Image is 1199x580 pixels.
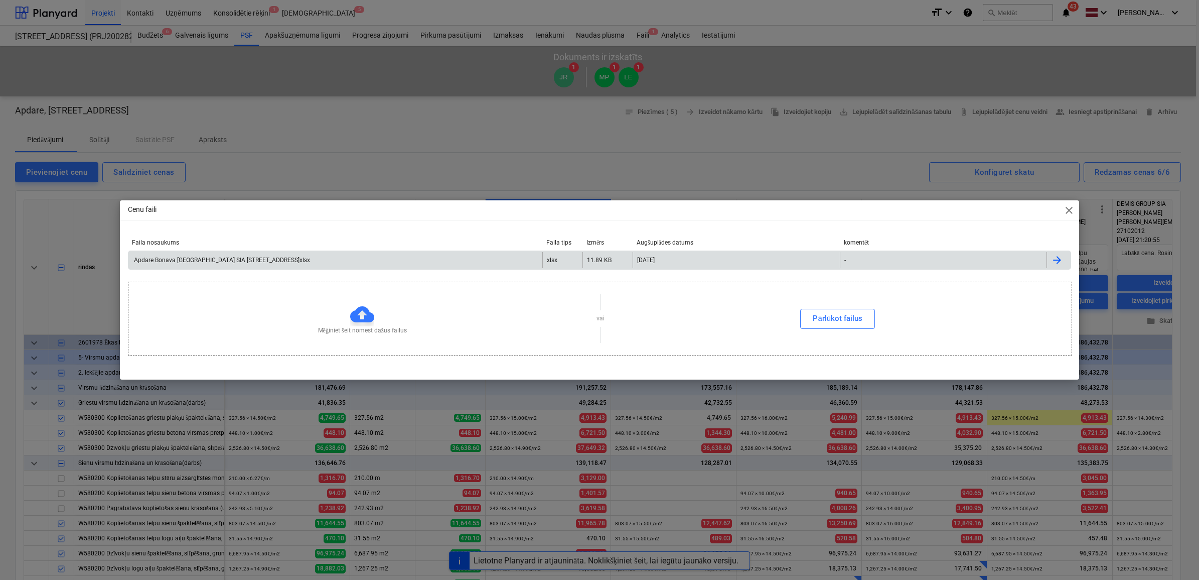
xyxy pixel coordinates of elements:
[586,239,629,247] div: Izmērs
[318,326,407,335] p: Mēģiniet šeit nomest dažus failus
[128,282,1072,356] div: Mēģiniet šeit nomest dažus failusvaiPārlūkot failus
[132,239,538,246] div: Faila nosaukums
[128,204,157,215] p: Cenu faili
[587,257,612,264] div: 11.89 KB
[132,257,310,264] div: Apdare Bonava [GEOGRAPHIC_DATA] SIA [STREET_ADDRESS]xlsx
[1063,204,1075,216] span: close
[546,239,578,246] div: Faila tips
[844,239,1043,247] div: komentēt
[813,312,862,325] div: Pārlūkot failus
[800,309,875,329] button: Pārlūkot failus
[637,239,836,247] div: Augšuplādes datums
[637,257,655,264] div: [DATE]
[596,314,604,323] p: vai
[547,257,557,264] div: xlsx
[844,257,846,264] div: -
